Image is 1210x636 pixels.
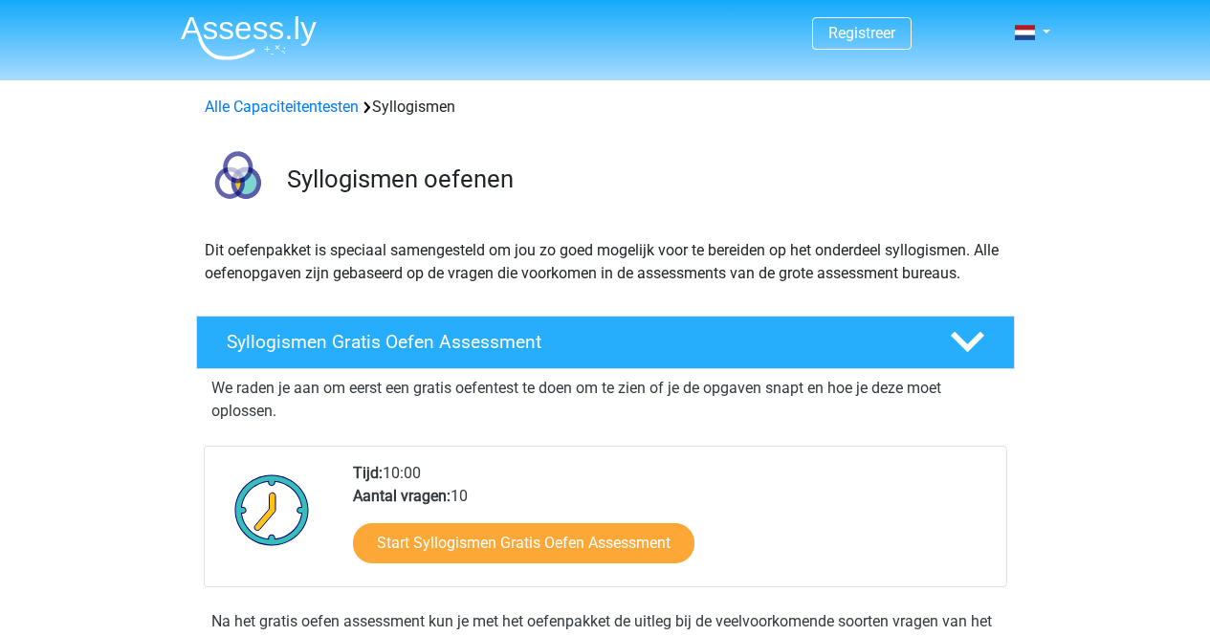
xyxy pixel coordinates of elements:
[339,462,1005,586] div: 10:00 10
[197,96,1014,119] div: Syllogismen
[188,316,1023,369] a: Syllogismen Gratis Oefen Assessment
[197,142,278,223] img: syllogismen
[828,24,895,42] a: Registreer
[353,523,694,563] a: Start Syllogismen Gratis Oefen Assessment
[205,239,1006,285] p: Dit oefenpakket is speciaal samengesteld om jou zo goed mogelijk voor te bereiden op het onderdee...
[181,15,317,60] img: Assessly
[224,462,320,558] img: Klok
[353,487,451,505] b: Aantal vragen:
[205,98,359,116] a: Alle Capaciteitentesten
[211,377,1000,423] p: We raden je aan om eerst een gratis oefentest te doen om te zien of je de opgaven snapt en hoe je...
[227,331,919,353] h4: Syllogismen Gratis Oefen Assessment
[287,164,1000,194] h3: Syllogismen oefenen
[353,464,383,482] b: Tijd:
